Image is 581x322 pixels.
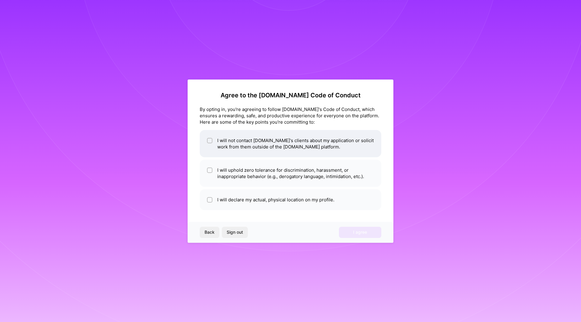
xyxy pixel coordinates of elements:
[200,92,381,99] h2: Agree to the [DOMAIN_NAME] Code of Conduct
[227,229,243,235] span: Sign out
[200,189,381,210] li: I will declare my actual, physical location on my profile.
[200,106,381,125] div: By opting in, you're agreeing to follow [DOMAIN_NAME]'s Code of Conduct, which ensures a rewardin...
[200,227,219,238] button: Back
[200,130,381,157] li: I will not contact [DOMAIN_NAME]'s clients about my application or solicit work from them outside...
[205,229,215,235] span: Back
[200,160,381,187] li: I will uphold zero tolerance for discrimination, harassment, or inappropriate behavior (e.g., der...
[222,227,248,238] button: Sign out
